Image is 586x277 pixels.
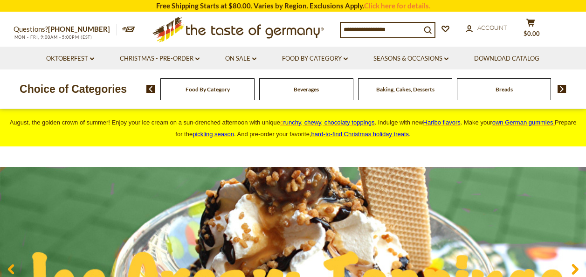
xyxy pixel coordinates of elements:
[294,86,319,93] a: Beverages
[524,30,540,37] span: $0.00
[492,119,555,126] a: own German gummies.
[376,86,434,93] a: Baking, Cakes, Desserts
[496,86,513,93] a: Breads
[311,131,411,138] span: .
[492,119,553,126] span: own German gummies
[558,85,566,93] img: next arrow
[225,54,256,64] a: On Sale
[477,24,507,31] span: Account
[10,119,577,138] span: August, the golden crown of summer! Enjoy your ice cream on a sun-drenched afternoon with unique ...
[423,119,461,126] a: Haribo flavors
[474,54,539,64] a: Download Catalog
[14,23,117,35] p: Questions?
[373,54,448,64] a: Seasons & Occasions
[14,35,93,40] span: MON - FRI, 9:00AM - 5:00PM (EST)
[282,54,348,64] a: Food By Category
[186,86,230,93] a: Food By Category
[311,131,409,138] a: hard-to-find Christmas holiday treats
[283,119,374,126] span: runchy, chewy, chocolaty toppings
[364,1,430,10] a: Click here for details.
[120,54,200,64] a: Christmas - PRE-ORDER
[48,25,110,33] a: [PHONE_NUMBER]
[517,18,545,42] button: $0.00
[46,54,94,64] a: Oktoberfest
[466,23,507,33] a: Account
[280,119,375,126] a: crunchy, chewy, chocolaty toppings
[146,85,155,93] img: previous arrow
[193,131,234,138] a: pickling season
